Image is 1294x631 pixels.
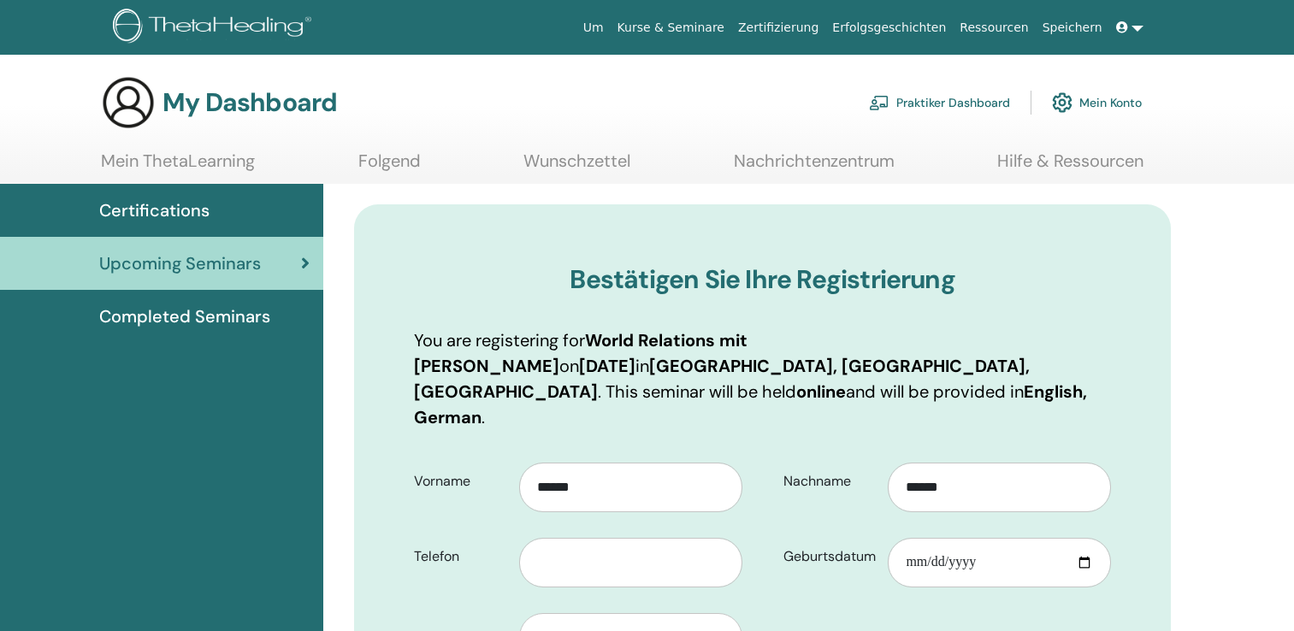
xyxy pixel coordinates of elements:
img: logo.png [113,9,317,47]
a: Speichern [1036,12,1109,44]
a: Praktiker Dashboard [869,84,1010,121]
label: Geburtsdatum [771,540,889,573]
a: Zertifizierung [731,12,825,44]
b: [DATE] [579,355,635,377]
a: Hilfe & Ressourcen [997,150,1143,184]
label: Telefon [401,540,519,573]
a: Mein Konto [1052,84,1142,121]
a: Folgend [358,150,421,184]
h3: Bestätigen Sie Ihre Registrierung [414,264,1111,295]
span: Completed Seminars [99,304,270,329]
a: Kurse & Seminare [611,12,731,44]
a: Erfolgsgeschichten [825,12,953,44]
p: You are registering for on in . This seminar will be held and will be provided in . [414,327,1111,430]
a: Nachrichtenzentrum [734,150,895,184]
span: Certifications [99,198,210,223]
a: Um [576,12,611,44]
label: Vorname [401,465,519,498]
img: cog.svg [1052,88,1072,117]
h3: My Dashboard [162,87,337,118]
a: Wunschzettel [523,150,630,184]
a: Mein ThetaLearning [101,150,255,184]
a: Ressourcen [953,12,1035,44]
b: online [796,380,846,403]
img: chalkboard-teacher.svg [869,95,889,110]
b: [GEOGRAPHIC_DATA], [GEOGRAPHIC_DATA], [GEOGRAPHIC_DATA] [414,355,1030,403]
img: generic-user-icon.jpg [101,75,156,130]
label: Nachname [771,465,889,498]
span: Upcoming Seminars [99,251,261,276]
